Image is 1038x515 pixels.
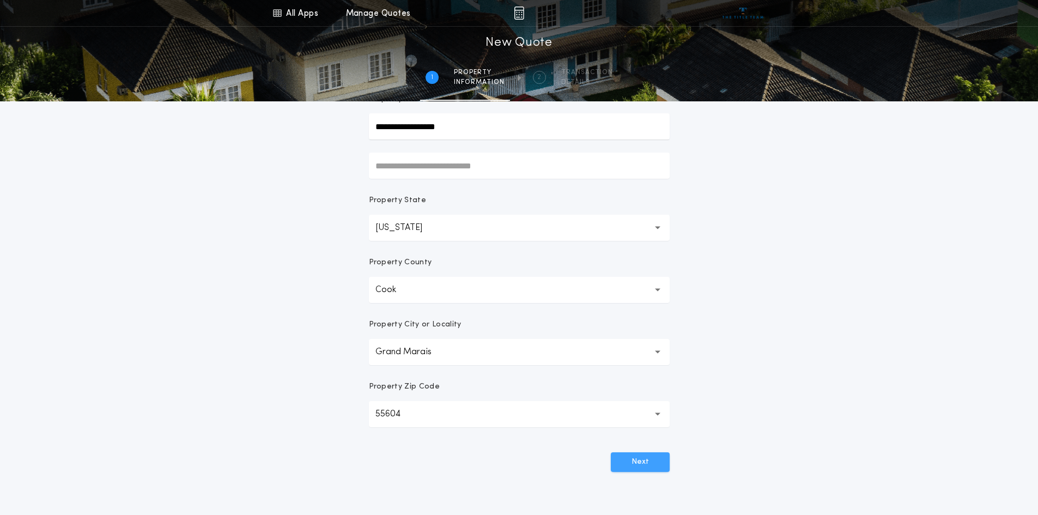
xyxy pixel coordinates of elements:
p: Property Zip Code [369,381,440,392]
h2: 1 [431,73,433,82]
p: Property State [369,195,426,206]
button: Grand Marais [369,339,670,365]
span: details [561,78,613,87]
p: 55604 [375,408,418,421]
span: Transaction [561,68,613,77]
span: Property [454,68,505,77]
span: information [454,78,505,87]
p: Cook [375,283,414,296]
h1: New Quote [485,34,552,52]
button: Next [611,452,670,472]
button: [US_STATE] [369,215,670,241]
img: img [514,7,524,20]
img: vs-icon [723,8,763,19]
button: Cook [369,277,670,303]
button: 55604 [369,401,670,427]
h2: 2 [537,73,541,82]
p: Grand Marais [375,346,449,359]
p: Property County [369,257,432,268]
p: [US_STATE] [375,221,440,234]
p: Property City or Locality [369,319,462,330]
